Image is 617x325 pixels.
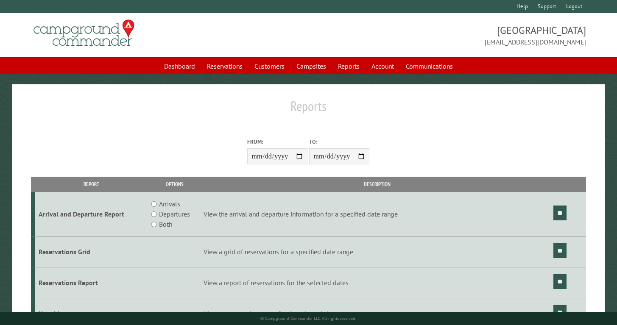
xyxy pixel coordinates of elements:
span: [GEOGRAPHIC_DATA] [EMAIL_ADDRESS][DOMAIN_NAME] [309,23,586,47]
th: Description [202,177,553,192]
th: Options [148,177,202,192]
label: Departures [159,209,190,219]
label: To: [309,138,369,146]
td: Arrival and Departure Report [35,192,148,236]
a: Account [366,58,399,74]
td: View the arrival and departure information for a specified date range [202,192,553,236]
a: Dashboard [159,58,200,74]
label: From: [247,138,307,146]
img: Campground Commander [31,17,137,50]
a: Customers [249,58,290,74]
td: View a grid of reservations for a specified date range [202,236,553,267]
a: Campsites [291,58,331,74]
a: Reports [333,58,365,74]
td: Reservations Report [35,267,148,298]
h1: Reports [31,98,586,121]
a: Communications [401,58,458,74]
td: View a report of reservations for the selected dates [202,267,553,298]
td: Reservations Grid [35,236,148,267]
th: Report [35,177,148,192]
small: © Campground Commander LLC. All rights reserved. [260,316,356,321]
label: Arrivals [159,199,180,209]
label: Both [159,219,172,229]
a: Reservations [202,58,248,74]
